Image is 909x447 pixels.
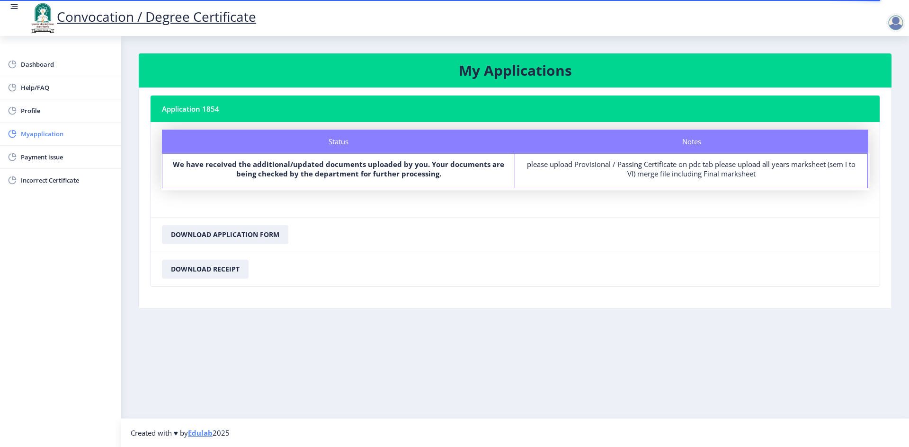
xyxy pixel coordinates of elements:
[131,428,230,438] span: Created with ♥ by 2025
[150,61,880,80] h3: My Applications
[21,128,114,140] span: Myapplication
[173,159,504,178] b: We have received the additional/updated documents uploaded by you. Your documents are being check...
[21,175,114,186] span: Incorrect Certificate
[28,8,256,26] a: Convocation / Degree Certificate
[21,105,114,116] span: Profile
[21,82,114,93] span: Help/FAQ
[21,59,114,70] span: Dashboard
[524,159,859,178] div: please upload Provisional / Passing Certificate on pdc tab please upload all years marksheet (sem...
[162,130,515,153] div: Status
[28,2,57,34] img: logo
[21,151,114,163] span: Payment issue
[188,428,213,438] a: Edulab
[515,130,868,153] div: Notes
[162,260,249,279] button: Download Receipt
[151,96,880,122] nb-card-header: Application 1854
[162,225,288,244] button: Download Application Form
